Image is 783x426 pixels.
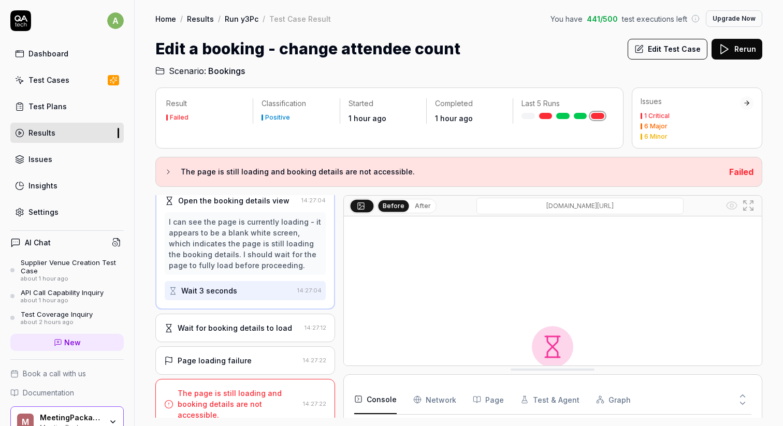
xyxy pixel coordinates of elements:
a: Documentation [10,387,124,398]
a: Test Coverage Inquiryabout 2 hours ago [10,310,124,326]
a: API Call Capability Inquiryabout 1 hour ago [10,288,124,304]
time: 1 hour ago [435,114,473,123]
div: about 2 hours ago [21,319,93,326]
div: Results [28,127,55,138]
span: Failed [729,167,753,177]
a: Results [187,13,214,24]
time: 1 hour ago [349,114,386,123]
p: Last 5 Runs [521,98,604,109]
button: Network [413,385,456,414]
div: The page is still loading and booking details are not accessible. [178,388,299,420]
div: Page loading failure [178,355,252,366]
button: a [107,10,124,31]
div: MeetingPackage [40,413,102,422]
button: Console [354,385,397,414]
div: I can see the page is currently loading - it appears to be a blank white screen, which indicates ... [169,216,322,271]
button: Page [473,385,504,414]
div: Supplier Venue Creation Test Case [21,258,124,275]
p: Classification [262,98,331,109]
span: You have [550,13,583,24]
div: Issues [641,96,740,107]
div: 6 Minor [644,134,668,140]
button: Rerun [712,39,762,60]
a: Dashboard [10,43,124,64]
p: Started [349,98,418,109]
button: After [411,200,435,212]
div: Test Case Result [269,13,331,24]
h1: Edit a booking - change attendee count [155,37,460,61]
div: / [263,13,265,24]
h4: AI Chat [25,237,51,248]
time: 14:27:04 [301,197,326,204]
a: Test Plans [10,96,124,116]
span: Book a call with us [23,368,86,379]
div: Settings [28,207,59,217]
a: Scenario:Bookings [155,65,245,77]
button: Wait 3 seconds14:27:04 [165,281,326,300]
span: Documentation [23,387,74,398]
button: Test & Agent [520,385,579,414]
a: Results [10,123,124,143]
a: Insights [10,175,124,196]
a: Supplier Venue Creation Test Caseabout 1 hour ago [10,258,124,282]
time: 14:27:12 [304,324,326,331]
a: Book a call with us [10,368,124,379]
div: Issues [28,154,52,165]
button: Before [378,200,409,211]
a: Run y3Pc [225,13,258,24]
div: Dashboard [28,48,68,59]
div: Open the booking details view [178,195,289,206]
button: Open in full screen [740,197,757,214]
span: New [64,337,81,348]
p: Result [166,98,244,109]
time: 14:27:22 [303,400,326,407]
a: Issues [10,149,124,169]
div: 1 Critical [644,113,670,119]
span: 441 / 500 [587,13,618,24]
div: Failed [170,114,189,121]
span: a [107,12,124,29]
div: / [218,13,221,24]
div: Test Cases [28,75,69,85]
div: about 1 hour ago [21,275,124,283]
div: / [180,13,183,24]
div: Wait for booking details to load [178,322,292,333]
div: Positive [265,114,290,121]
button: Edit Test Case [628,39,707,60]
div: 6 Major [644,123,668,129]
div: Insights [28,180,57,191]
div: Wait 3 seconds [181,285,237,296]
div: API Call Capability Inquiry [21,288,104,297]
a: Settings [10,202,124,222]
p: Completed [435,98,504,109]
time: 14:27:04 [297,287,322,294]
span: test executions left [622,13,687,24]
time: 14:27:22 [303,357,326,364]
a: New [10,334,124,351]
div: Test Plans [28,101,67,112]
h3: The page is still loading and booking details are not accessible. [181,166,721,178]
a: Home [155,13,176,24]
a: Test Cases [10,70,124,90]
button: Upgrade Now [706,10,762,27]
span: Scenario: [167,65,206,77]
button: Show all interative elements [723,197,740,214]
button: Graph [596,385,631,414]
button: The page is still loading and booking details are not accessible. [164,166,721,178]
div: Test Coverage Inquiry [21,310,93,318]
div: about 1 hour ago [21,297,104,304]
span: Bookings [208,65,245,77]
